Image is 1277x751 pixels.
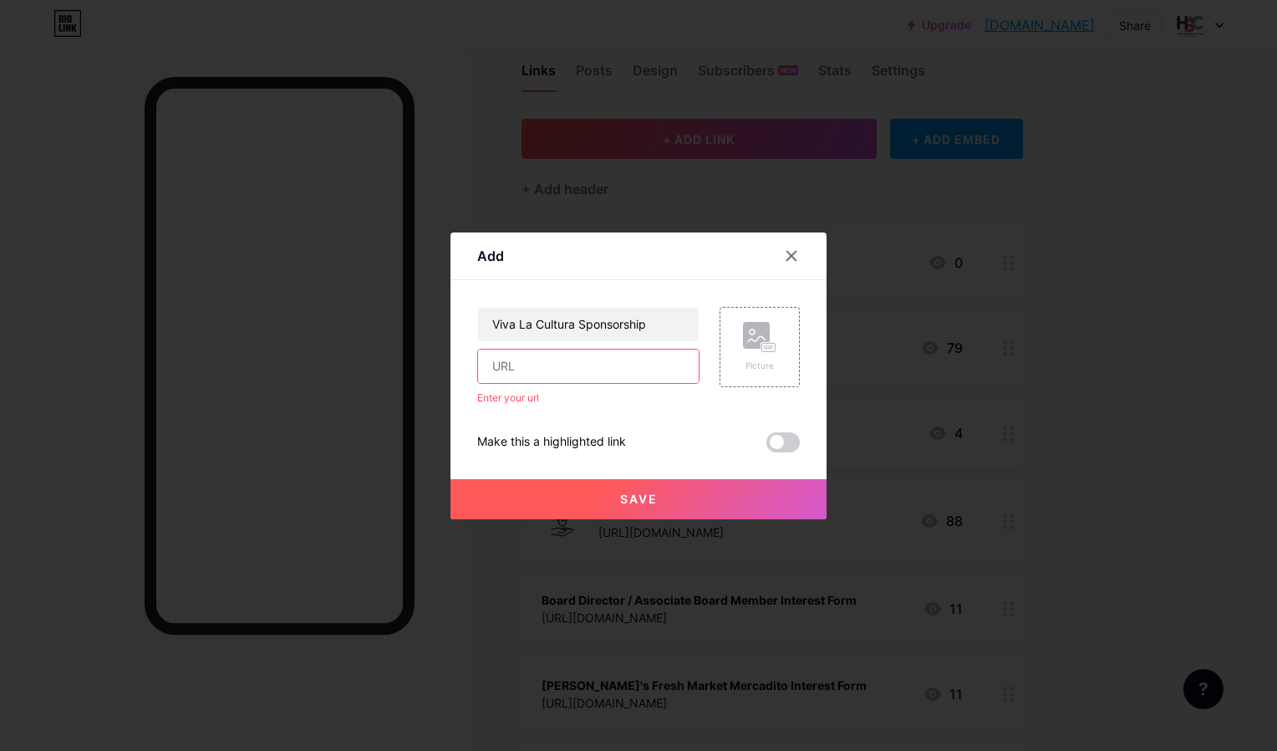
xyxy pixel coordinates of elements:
[477,246,504,266] div: Add
[478,308,699,341] input: Title
[477,432,626,452] div: Make this a highlighted link
[620,492,658,506] span: Save
[478,350,699,383] input: URL
[743,360,776,372] div: Picture
[477,391,700,406] div: Enter your url
[450,479,827,519] button: Save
